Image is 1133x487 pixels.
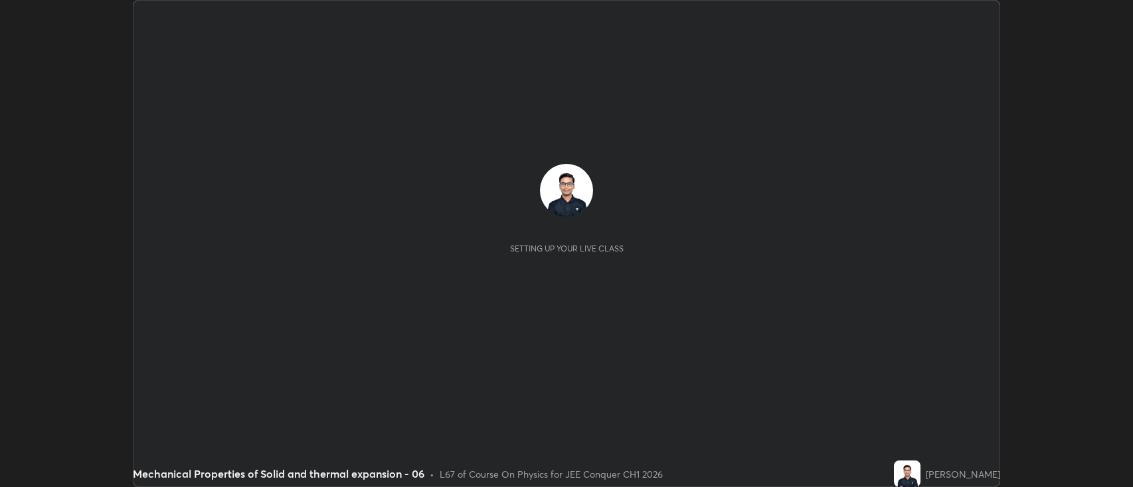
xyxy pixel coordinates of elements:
[133,466,424,482] div: Mechanical Properties of Solid and thermal expansion - 06
[894,460,920,487] img: 37aae379bbc94e87a747325de2c98c16.jpg
[510,243,624,253] div: Setting up your live class
[440,467,663,481] div: L67 of Course On Physics for JEE Conquer CH1 2026
[540,164,593,217] img: 37aae379bbc94e87a747325de2c98c16.jpg
[430,467,434,481] div: •
[926,467,1000,481] div: [PERSON_NAME]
